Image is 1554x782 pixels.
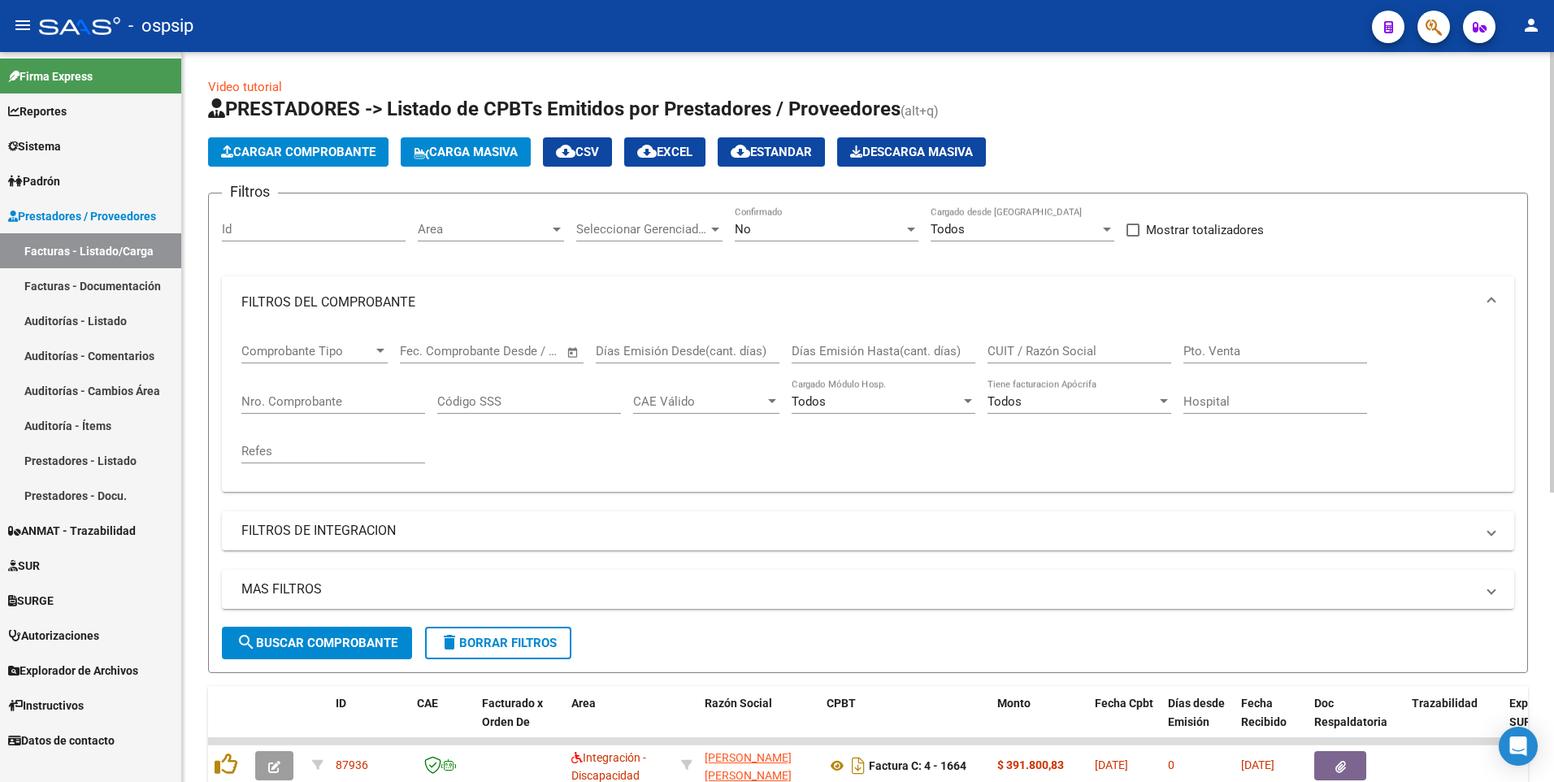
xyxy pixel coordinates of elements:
[237,636,397,650] span: Buscar Comprobante
[8,207,156,225] span: Prestadores / Proveedores
[8,697,84,715] span: Instructivos
[901,103,939,119] span: (alt+q)
[1412,697,1478,710] span: Trazabilidad
[543,137,612,167] button: CSV
[827,697,856,710] span: CPBT
[735,222,751,237] span: No
[13,15,33,35] mat-icon: menu
[997,758,1064,771] strong: $ 391.800,83
[336,758,368,771] span: 87936
[222,328,1514,492] div: FILTROS DEL COMPROBANTE
[731,141,750,161] mat-icon: cloud_download
[1521,15,1541,35] mat-icon: person
[564,343,583,362] button: Open calendar
[8,627,99,645] span: Autorizaciones
[208,98,901,120] span: PRESTADORES -> Listado de CPBTs Emitidos por Prestadores / Proveedores
[1235,686,1308,758] datatable-header-cell: Fecha Recibido
[400,344,453,358] input: Start date
[1314,697,1387,728] span: Doc Respaldatoria
[624,137,705,167] button: EXCEL
[931,222,965,237] span: Todos
[241,522,1475,540] mat-panel-title: FILTROS DE INTEGRACION
[222,627,412,659] button: Buscar Comprobante
[425,627,571,659] button: Borrar Filtros
[440,636,557,650] span: Borrar Filtros
[1146,220,1264,240] span: Mostrar totalizadores
[997,697,1031,710] span: Monto
[1095,697,1153,710] span: Fecha Cpbt
[1088,686,1161,758] datatable-header-cell: Fecha Cpbt
[837,137,986,167] app-download-masive: Descarga masiva de comprobantes (adjuntos)
[336,697,346,710] span: ID
[576,222,708,237] span: Seleccionar Gerenciador
[241,580,1475,598] mat-panel-title: MAS FILTROS
[417,697,438,710] span: CAE
[1168,697,1225,728] span: Días desde Emisión
[8,67,93,85] span: Firma Express
[1499,727,1538,766] div: Open Intercom Messenger
[414,145,518,159] span: Carga Masiva
[792,394,826,409] span: Todos
[837,137,986,167] button: Descarga Masiva
[1241,697,1287,728] span: Fecha Recibido
[1405,686,1503,758] datatable-header-cell: Trazabilidad
[401,137,531,167] button: Carga Masiva
[869,759,966,772] strong: Factura C: 4 - 1664
[222,180,278,203] h3: Filtros
[565,686,675,758] datatable-header-cell: Area
[848,753,869,779] i: Descargar documento
[221,145,375,159] span: Cargar Comprobante
[8,732,115,749] span: Datos de contacto
[1308,686,1405,758] datatable-header-cell: Doc Respaldatoria
[571,697,596,710] span: Area
[241,293,1475,311] mat-panel-title: FILTROS DEL COMPROBANTE
[329,686,410,758] datatable-header-cell: ID
[8,557,40,575] span: SUR
[1095,758,1128,771] span: [DATE]
[820,686,991,758] datatable-header-cell: CPBT
[475,686,565,758] datatable-header-cell: Facturado x Orden De
[222,570,1514,609] mat-expansion-panel-header: MAS FILTROS
[237,632,256,652] mat-icon: search
[8,102,67,120] span: Reportes
[241,344,373,358] span: Comprobante Tipo
[8,172,60,190] span: Padrón
[482,697,543,728] span: Facturado x Orden De
[988,394,1022,409] span: Todos
[410,686,475,758] datatable-header-cell: CAE
[731,145,812,159] span: Estandar
[705,697,772,710] span: Razón Social
[850,145,973,159] span: Descarga Masiva
[1161,686,1235,758] datatable-header-cell: Días desde Emisión
[8,522,136,540] span: ANMAT - Trazabilidad
[637,141,657,161] mat-icon: cloud_download
[467,344,546,358] input: End date
[991,686,1088,758] datatable-header-cell: Monto
[208,80,282,94] a: Video tutorial
[222,511,1514,550] mat-expansion-panel-header: FILTROS DE INTEGRACION
[8,592,54,610] span: SURGE
[718,137,825,167] button: Estandar
[440,632,459,652] mat-icon: delete
[556,145,599,159] span: CSV
[633,394,765,409] span: CAE Válido
[637,145,692,159] span: EXCEL
[1168,758,1174,771] span: 0
[8,137,61,155] span: Sistema
[128,8,193,44] span: - ospsip
[418,222,549,237] span: Area
[208,137,388,167] button: Cargar Comprobante
[1241,758,1274,771] span: [DATE]
[8,662,138,680] span: Explorador de Archivos
[222,276,1514,328] mat-expansion-panel-header: FILTROS DEL COMPROBANTE
[556,141,575,161] mat-icon: cloud_download
[698,686,820,758] datatable-header-cell: Razón Social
